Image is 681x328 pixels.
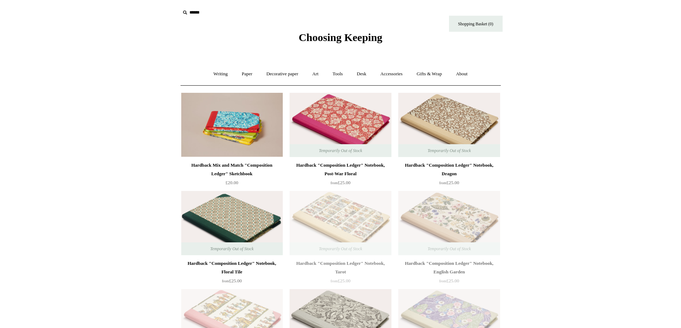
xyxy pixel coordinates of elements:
div: Hardback "Composition Ledger" Notebook, Tarot [291,259,389,276]
a: Tools [326,65,349,84]
a: Gifts & Wrap [410,65,448,84]
div: Hardback "Composition Ledger" Notebook, Dragon [400,161,498,178]
div: Hardback "Composition Ledger" Notebook, English Garden [400,259,498,276]
a: Hardback "Composition Ledger" Notebook, Tarot from£25.00 [290,259,391,288]
span: £25.00 [439,180,459,185]
a: Hardback "Composition Ledger" Notebook, Post-War Floral Hardback "Composition Ledger" Notebook, P... [290,93,391,157]
a: Choosing Keeping [298,37,382,42]
span: from [222,279,229,283]
a: Hardback "Composition Ledger" Notebook, Dragon from£25.00 [398,161,500,190]
a: Hardback "Composition Ledger" Notebook, Floral Tile from£25.00 [181,259,283,288]
span: £20.00 [226,180,238,185]
span: £25.00 [331,180,351,185]
span: Temporarily Out of Stock [420,242,478,255]
a: Paper [235,65,259,84]
span: from [439,279,446,283]
img: Hardback "Composition Ledger" Notebook, English Garden [398,191,500,255]
a: Hardback "Composition Ledger" Notebook, Dragon Hardback "Composition Ledger" Notebook, Dragon Tem... [398,93,500,157]
a: Hardback Mix and Match "Composition Ledger" Sketchbook Hardback Mix and Match "Composition Ledger... [181,93,283,157]
img: Hardback "Composition Ledger" Notebook, Dragon [398,93,500,157]
span: £25.00 [331,278,351,283]
span: Temporarily Out of Stock [420,144,478,157]
img: Hardback "Composition Ledger" Notebook, Floral Tile [181,191,283,255]
span: from [331,181,338,185]
a: Hardback Mix and Match "Composition Ledger" Sketchbook £20.00 [181,161,283,190]
span: Temporarily Out of Stock [312,144,369,157]
div: Hardback "Composition Ledger" Notebook, Floral Tile [183,259,281,276]
span: Temporarily Out of Stock [312,242,369,255]
span: £25.00 [439,278,459,283]
img: Hardback "Composition Ledger" Notebook, Post-War Floral [290,93,391,157]
div: Hardback "Composition Ledger" Notebook, Post-War Floral [291,161,389,178]
a: Accessories [374,65,409,84]
a: Shopping Basket (0) [449,16,503,32]
span: Temporarily Out of Stock [203,242,261,255]
a: About [449,65,474,84]
a: Hardback "Composition Ledger" Notebook, Tarot Hardback "Composition Ledger" Notebook, Tarot Tempo... [290,191,391,255]
div: Hardback Mix and Match "Composition Ledger" Sketchbook [183,161,281,178]
span: Choosing Keeping [298,31,382,43]
a: Hardback "Composition Ledger" Notebook, English Garden Hardback "Composition Ledger" Notebook, En... [398,191,500,255]
a: Hardback "Composition Ledger" Notebook, Floral Tile Hardback "Composition Ledger" Notebook, Flora... [181,191,283,255]
span: from [439,181,446,185]
a: Hardback "Composition Ledger" Notebook, Post-War Floral from£25.00 [290,161,391,190]
a: Hardback "Composition Ledger" Notebook, English Garden from£25.00 [398,259,500,288]
img: Hardback "Composition Ledger" Notebook, Tarot [290,191,391,255]
a: Desk [350,65,373,84]
span: £25.00 [222,278,242,283]
img: Hardback Mix and Match "Composition Ledger" Sketchbook [181,93,283,157]
span: from [331,279,338,283]
a: Art [306,65,325,84]
a: Decorative paper [260,65,305,84]
a: Writing [207,65,234,84]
